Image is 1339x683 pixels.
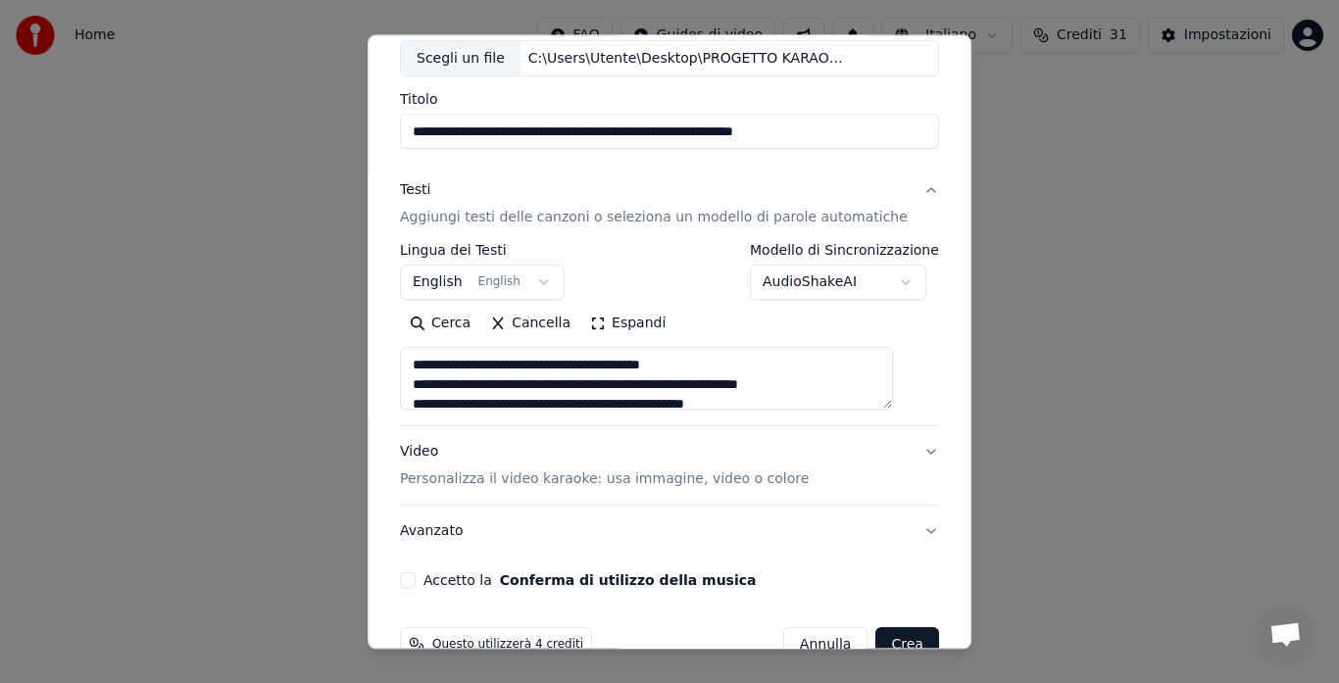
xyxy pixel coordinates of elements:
button: Accetto la [500,574,757,588]
div: Video [400,443,809,490]
p: Personalizza il video karaoke: usa immagine, video o colore [400,470,809,490]
label: Accetto la [423,574,756,588]
button: Annulla [783,628,868,663]
button: Cancella [480,309,580,340]
button: Espandi [580,309,675,340]
label: Modello di Sincronizzazione [750,244,939,258]
button: Crea [876,628,939,663]
div: C:\Users\Utente\Desktop\PROGETTO KARAOKE\Karaoke Hits\Karaoke Hits Present - [DEMOGRAPHIC_DATA][P... [521,49,854,69]
div: Testi [400,181,430,201]
div: Scegli un file [401,41,521,76]
button: Avanzato [400,507,939,558]
div: TestiAggiungi testi delle canzoni o seleziona un modello di parole automatiche [400,244,939,426]
span: Questo utilizzerà 4 crediti [432,638,583,654]
p: Aggiungi testi delle canzoni o seleziona un modello di parole automatiche [400,209,908,228]
label: Lingua dei Testi [400,244,565,258]
button: VideoPersonalizza il video karaoke: usa immagine, video o colore [400,427,939,506]
button: Cerca [400,309,480,340]
label: Titolo [400,93,939,107]
button: TestiAggiungi testi delle canzoni o seleziona un modello di parole automatiche [400,166,939,244]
